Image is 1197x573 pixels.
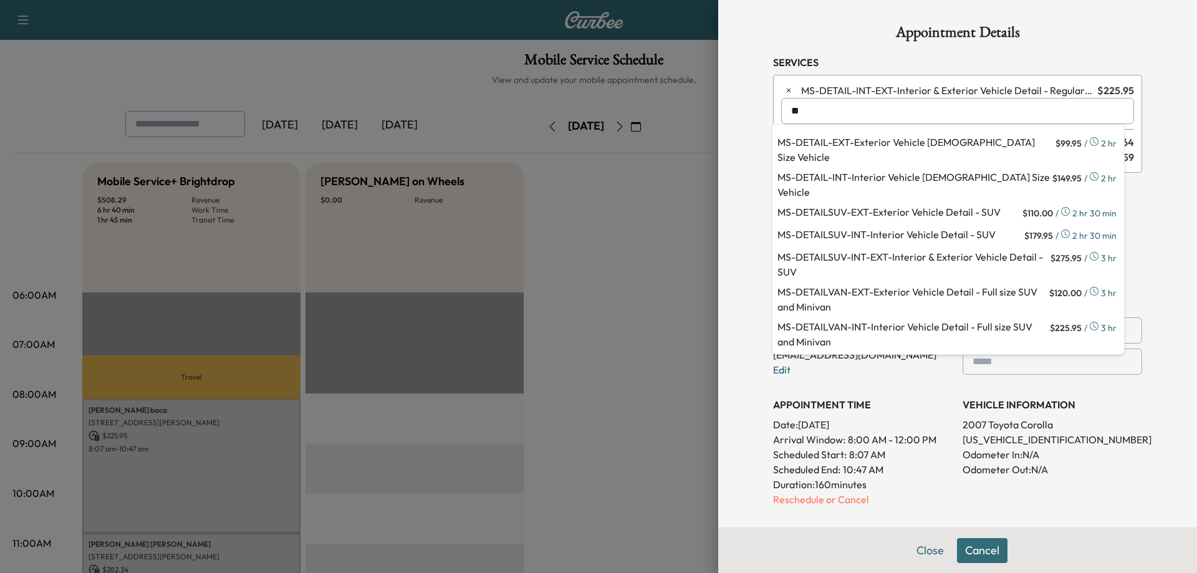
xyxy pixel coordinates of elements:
p: 8:07 AM [849,447,885,462]
button: Cancel [957,538,1007,563]
span: $ 275.95 [1050,252,1082,277]
p: Interior Vehicle Detail - Full size SUV and Minivan [777,319,1047,349]
div: / 3 hr [1048,249,1119,279]
span: $ 225.95 [1050,322,1082,347]
p: Reschedule or Cancel [773,492,953,507]
div: / 2 hr 30 min [1020,205,1119,222]
p: Scheduled End: [773,462,840,477]
span: $ 120.00 [1049,287,1082,312]
button: Close [908,538,952,563]
p: Exterior Vehicle Detail - Regular Size Vehicle [777,135,1053,165]
p: Odometer Out: N/A [963,462,1142,477]
span: $ 225.95 [1097,83,1134,98]
span: $ 99.95 [1055,137,1082,162]
p: Arrival Window: [773,432,953,447]
p: Duration: 160 minutes [773,477,953,492]
span: 8:00 AM - 12:00 PM [848,432,936,447]
div: / 2 hr [1053,135,1119,165]
span: $ 179.95 [1024,229,1053,242]
p: Interior Vehicle Detail - Regular Size Vehicle [777,170,1050,200]
p: Exterior Vehicle Detail - SUV [777,205,1020,222]
p: Scheduled Start: [773,447,847,462]
a: Edit [773,364,791,376]
p: Odometer In: N/A [963,447,1142,462]
div: / 2 hr [1050,170,1119,200]
p: Interior & Exterior Vehicle Detail - SUV [777,249,1048,279]
h3: Services [773,55,1142,70]
span: Interior & Exterior Vehicle Detail - Regular Size Vehicle [801,83,1092,98]
p: [US_VEHICLE_IDENTIFICATION_NUMBER] [963,432,1142,447]
p: Interior Vehicle Detail - SUV [777,227,1022,244]
p: 2007 Toyota Corolla [963,417,1142,432]
h3: CONTACT CUSTOMER [963,527,1142,542]
span: $ 110.00 [1022,207,1053,219]
h3: VEHICLE INFORMATION [963,397,1142,412]
p: [EMAIL_ADDRESS][DOMAIN_NAME] [773,347,953,362]
div: / 3 hr [1047,319,1119,349]
h1: Appointment Details [773,25,1142,45]
div: / 3 hr [1047,284,1119,314]
p: Date: [DATE] [773,417,953,432]
div: / 2 hr 30 min [1022,227,1119,244]
h3: APPOINTMENT TIME [773,397,953,412]
p: Exterior Vehicle Detail - Full size SUV and Minivan [777,284,1047,314]
h3: History [773,527,953,542]
span: $ 149.95 [1052,172,1082,197]
p: 10:47 AM [843,462,883,477]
